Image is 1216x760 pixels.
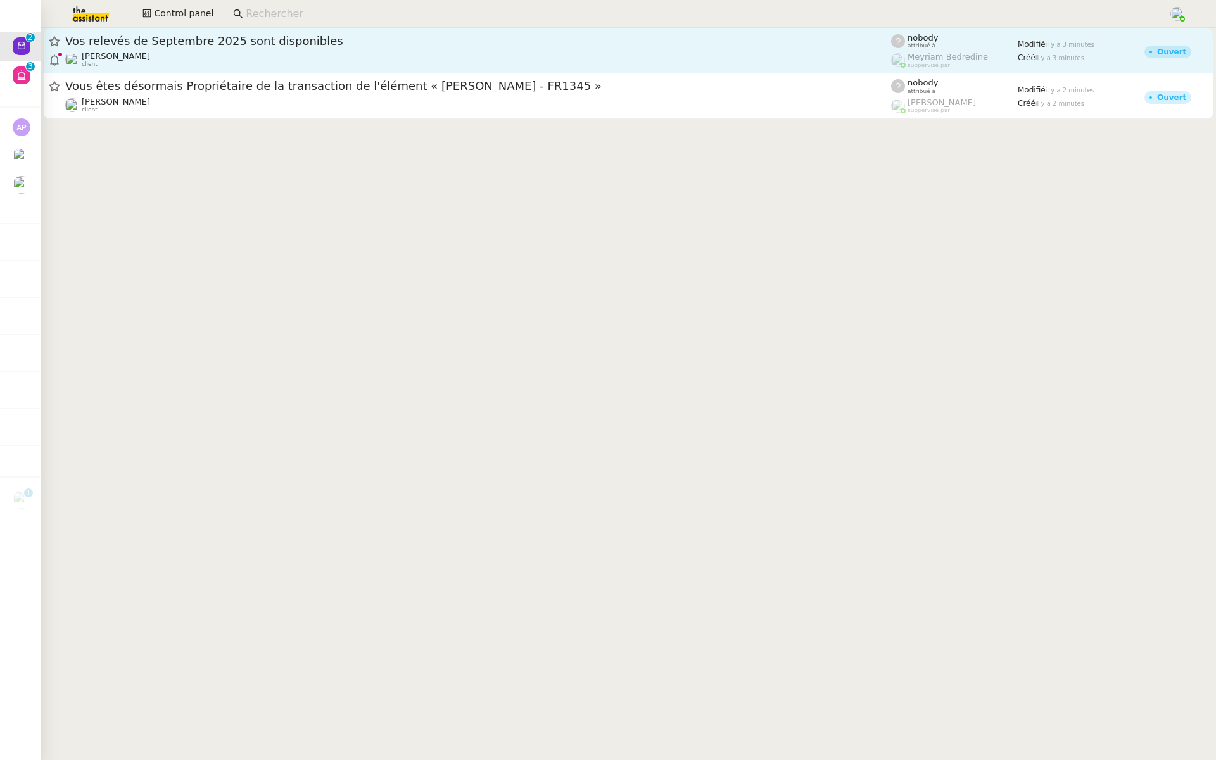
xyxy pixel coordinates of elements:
img: users%2FC9SBsJ0duuaSgpQFj5LgoEX8n0o2%2Favatar%2Fec9d51b8-9413-4189-adfb-7be4d8c96a3c [65,98,79,112]
span: il y a 2 minutes [1035,100,1084,107]
span: il y a 3 minutes [1046,41,1094,48]
span: Vous êtes désormais Propriétaire de la transaction de l'élément « [PERSON_NAME] - FR1345 » [65,80,891,92]
span: Créé [1018,53,1035,62]
img: users%2FaellJyylmXSg4jqeVbanehhyYJm1%2Favatar%2Fprofile-pic%20(4).png [891,53,905,67]
span: Modifié [1018,85,1046,94]
p: 1 [26,488,31,500]
nz-badge-sup: 3 [26,62,35,71]
span: Créé [1018,99,1035,108]
input: Rechercher [246,6,1156,23]
app-user-detailed-label: client [65,51,891,68]
span: attribué à [908,42,935,49]
span: [PERSON_NAME] [908,98,976,107]
app-user-label: attribué à [891,78,1018,94]
span: client [82,106,98,113]
app-user-detailed-label: client [65,97,891,113]
img: users%2FpftfpH3HWzRMeZpe6E7kXDgO5SJ3%2Favatar%2Fa3cc7090-f8ed-4df9-82e0-3c63ac65f9dd [13,148,30,165]
img: svg [13,118,30,136]
span: attribué à [908,88,935,95]
div: Ouvert [1157,94,1186,101]
img: users%2FaellJyylmXSg4jqeVbanehhyYJm1%2Favatar%2Fprofile-pic%20(4).png [1170,7,1184,21]
nz-badge-sup: 2 [26,33,35,42]
p: 3 [28,62,33,73]
span: [PERSON_NAME] [82,97,150,106]
span: suppervisé par [908,62,950,69]
span: il y a 3 minutes [1035,54,1084,61]
span: [PERSON_NAME] [82,51,150,61]
span: Vos relevés de Septembre 2025 sont disponibles [65,35,891,47]
nz-badge-sup: 1 [24,488,33,497]
span: client [82,61,98,68]
img: users%2FQgyqnLh6bXR3ZoJBiPpK91xb2tu1%2Favatar%2FIMG_7326.jpg [13,491,30,509]
app-user-label: suppervisé par [891,52,1018,68]
img: users%2FTmb06GTIDgNLSNhTjmZ0ajWxRk83%2Favatar%2F40f2539e-5604-4681-9cfa-c67755ebd5f1 [13,176,30,194]
button: Control panel [135,5,221,23]
span: nobody [908,78,938,87]
span: nobody [908,33,938,42]
div: Ouvert [1157,48,1186,56]
app-user-label: suppervisé par [891,98,1018,114]
span: il y a 2 minutes [1046,87,1094,94]
span: Meyriam Bedredine [908,52,988,61]
app-user-label: attribué à [891,33,1018,49]
img: users%2FQgyqnLh6bXR3ZoJBiPpK91xb2tu1%2Favatar%2FIMG_7326.jpg [65,53,79,66]
span: suppervisé par [908,107,950,114]
p: 2 [28,33,33,44]
span: Modifié [1018,40,1046,49]
img: users%2FoFdbodQ3TgNoWt9kP3GXAs5oaCq1%2Favatar%2Fprofile-pic.png [891,99,905,113]
span: Control panel [154,6,213,21]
